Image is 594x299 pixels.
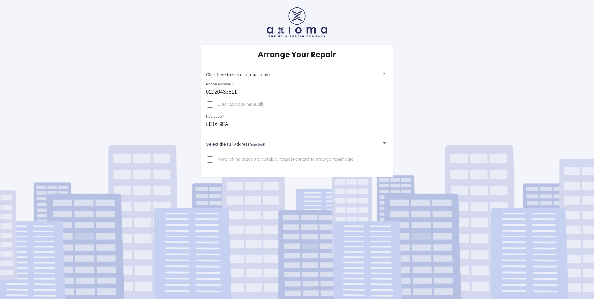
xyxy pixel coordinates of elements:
img: axioma [267,7,327,37]
h5: Arrange Your Repair [258,50,336,60]
span: None of the dates are suitable, request contact to arrange repair date. [217,156,355,163]
label: Postcode [206,114,224,119]
span: Enter address manually [217,101,264,108]
label: Phone Number [206,82,234,87]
